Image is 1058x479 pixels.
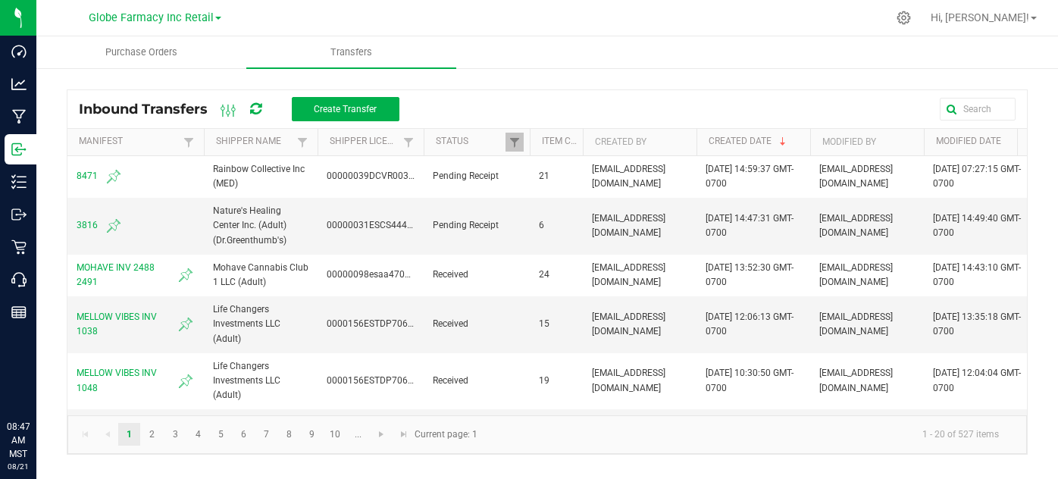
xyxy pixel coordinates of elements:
a: Modified DateSortable [936,136,1031,148]
span: MELLOW VIBES INV 1048 [77,366,195,395]
span: [EMAIL_ADDRESS][DOMAIN_NAME] [819,312,893,337]
span: [EMAIL_ADDRESS][DOMAIN_NAME] [819,368,893,393]
a: Page 7 [255,423,277,446]
span: [DATE] 14:49:40 GMT-0700 [933,213,1021,238]
span: [EMAIL_ADDRESS][DOMAIN_NAME] [592,368,665,393]
a: Page 9 [301,423,323,446]
iframe: Resource center unread badge [45,355,63,374]
span: 15 [539,318,549,329]
span: Create Transfer [314,104,377,114]
span: [DATE] 07:27:15 GMT-0700 [933,164,1021,189]
iframe: Resource center [15,358,61,403]
p: 08/21 [7,461,30,472]
inline-svg: Dashboard [11,44,27,59]
a: Page 5 [210,423,232,446]
span: Pending Receipt [433,169,521,183]
inline-svg: Inbound [11,142,27,157]
span: Nature's Healing Center Inc. (Adult) (Dr.Greenthumb's) [213,205,286,245]
inline-svg: Retail [11,239,27,255]
span: 0000156ESTDP70697204 [327,375,434,386]
th: Created By [583,129,696,156]
inline-svg: Outbound [11,207,27,222]
span: [EMAIL_ADDRESS][DOMAIN_NAME] [592,312,665,337]
span: [DATE] 10:30:50 GMT-0700 [706,368,793,393]
span: Go to the last page [398,428,410,440]
a: Shipper NameSortable [216,136,293,148]
a: Shipper LicenseSortable [330,136,399,148]
span: [EMAIL_ADDRESS][DOMAIN_NAME] [819,164,893,189]
span: Purchase Orders [85,45,198,59]
inline-svg: Inventory [11,174,27,189]
a: StatusSortable [436,136,505,148]
span: [DATE] 12:06:13 GMT-0700 [706,312,793,337]
span: MELLOW VIBES INV 1038 [77,310,195,339]
a: Page 2 [141,423,163,446]
a: Item CountSortable [542,136,577,148]
a: Filter [399,133,418,152]
button: Create Transfer [292,97,399,121]
span: [EMAIL_ADDRESS][DOMAIN_NAME] [819,262,893,287]
input: Search [940,98,1016,121]
span: 21 [539,171,549,181]
a: ManifestSortable [79,136,179,148]
span: Life Changers Investments LLC (Adult) [213,304,280,343]
span: Mohave Cannabis Club 1 LLC (Adult) [213,262,308,287]
span: Globe Farmacy Inc Retail [89,11,214,24]
inline-svg: Call Center [11,272,27,287]
kendo-pager-info: 1 - 20 of 527 items [487,422,1011,447]
kendo-pager: Current page: 1 [67,415,1027,454]
span: 3816 [77,217,195,235]
span: Transfers [310,45,393,59]
span: [EMAIL_ADDRESS][DOMAIN_NAME] [592,262,665,287]
inline-svg: Manufacturing [11,109,27,124]
a: Page 1 [118,423,140,446]
span: Received [433,317,521,331]
span: [DATE] 12:04:04 GMT-0700 [933,368,1021,393]
span: [DATE] 14:43:10 GMT-0700 [933,262,1021,287]
a: Page 10 [324,423,346,446]
span: Sortable [777,136,789,148]
a: Go to the last page [393,423,415,446]
inline-svg: Reports [11,305,27,320]
a: Filter [506,133,524,152]
span: [EMAIL_ADDRESS][DOMAIN_NAME] [819,213,893,238]
a: Created DateSortable [709,136,804,148]
a: Page 3 [164,423,186,446]
span: [EMAIL_ADDRESS][DOMAIN_NAME] [592,213,665,238]
span: Go to the next page [375,428,387,440]
span: 19 [539,375,549,386]
th: Modified By [810,129,924,156]
inline-svg: Analytics [11,77,27,92]
span: 0000156ESTDP70697204 [327,318,434,329]
a: Filter [180,133,198,152]
span: Received [433,374,521,388]
a: Page 11 [347,423,369,446]
span: 6 [539,220,544,230]
span: [DATE] 14:47:31 GMT-0700 [706,213,793,238]
span: Pending Receipt [433,218,521,233]
div: Manage settings [894,11,913,25]
span: 00000098esaa47054477 [327,269,431,280]
p: 08:47 AM MST [7,420,30,461]
span: Rainbow Collective Inc (MED) [213,164,305,189]
a: Page 6 [233,423,255,446]
span: [DATE] 14:59:37 GMT-0700 [706,164,793,189]
span: [EMAIL_ADDRESS][DOMAIN_NAME] [592,164,665,189]
a: Transfers [246,36,456,68]
a: Page 4 [187,423,209,446]
div: Inbound Transfers [79,96,411,122]
span: Hi, [PERSON_NAME]! [931,11,1029,23]
span: [DATE] 13:35:18 GMT-0700 [933,312,1021,337]
span: MOHAVE INV 2488 2491 [77,261,195,290]
span: Received [433,268,521,282]
span: 8471 [77,167,195,186]
a: Filter [293,133,311,152]
a: Purchase Orders [36,36,246,68]
span: 00000039DCVR00320237 [327,171,435,181]
span: Life Changers Investments LLC (Adult) [213,361,280,400]
span: 00000031ESCS44452076 [327,220,434,230]
span: 24 [539,269,549,280]
a: Page 8 [278,423,300,446]
span: [DATE] 13:52:30 GMT-0700 [706,262,793,287]
a: Go to the next page [371,423,393,446]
